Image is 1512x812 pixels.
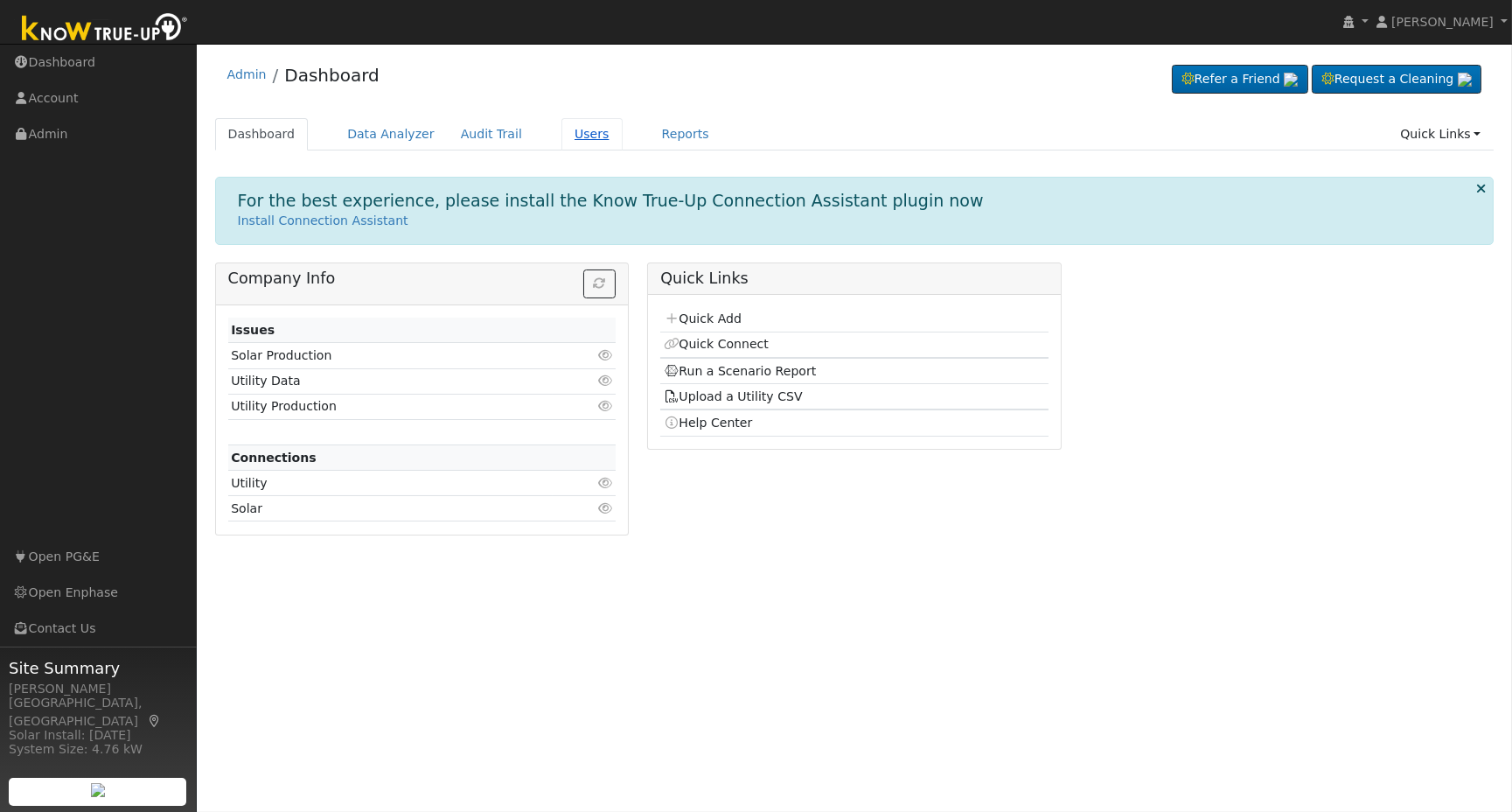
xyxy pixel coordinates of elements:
[1387,118,1494,150] a: Quick Links
[9,740,187,759] div: System Size: 4.76 kW
[448,118,535,150] a: Audit Trail
[231,451,317,465] strong: Connections
[334,118,448,150] a: Data Analyzer
[228,471,554,496] td: Utility
[9,694,187,731] div: [GEOGRAPHIC_DATA], [GEOGRAPHIC_DATA]
[9,726,187,745] div: Solar Install: [DATE]
[9,656,187,680] span: Site Summary
[664,311,742,325] a: Quick Add
[561,118,623,150] a: Users
[9,680,187,698] div: [PERSON_NAME]
[597,374,613,387] i: Click to view
[228,343,554,368] td: Solar Production
[238,213,408,227] a: Install Connection Assistant
[238,191,984,211] h1: For the best experience, please install the Know True-Up Connection Assistant plugin now
[664,364,817,378] a: Run a Scenario Report
[215,118,309,150] a: Dashboard
[664,337,769,351] a: Quick Connect
[1458,73,1472,87] img: retrieve
[13,10,197,49] img: Know True-Up
[1312,65,1481,94] a: Request a Cleaning
[1391,15,1494,29] span: [PERSON_NAME]
[228,496,554,521] td: Solar
[660,269,1048,288] h5: Quick Links
[1172,65,1308,94] a: Refer a Friend
[91,783,105,797] img: retrieve
[231,323,275,337] strong: Issues
[597,349,613,361] i: Click to view
[227,67,267,81] a: Admin
[597,400,613,412] i: Click to view
[228,269,616,288] h5: Company Info
[284,65,380,86] a: Dashboard
[147,714,163,728] a: Map
[664,389,803,403] a: Upload a Utility CSV
[664,416,753,430] a: Help Center
[597,502,613,514] i: Click to view
[228,394,554,419] td: Utility Production
[649,118,722,150] a: Reports
[228,368,554,394] td: Utility Data
[597,477,613,489] i: Click to view
[1284,73,1298,87] img: retrieve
